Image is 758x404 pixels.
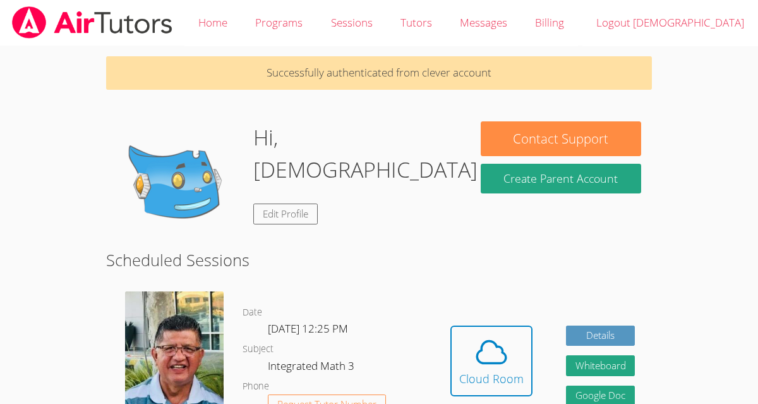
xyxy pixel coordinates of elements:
[268,321,348,336] span: [DATE] 12:25 PM
[106,248,652,272] h2: Scheduled Sessions
[253,204,318,224] a: Edit Profile
[566,355,635,376] button: Whiteboard
[106,56,652,90] p: Successfully authenticated from clever account
[566,326,635,346] a: Details
[460,15,507,30] span: Messages
[243,379,269,395] dt: Phone
[11,6,174,39] img: airtutors_banner-c4298cdbf04f3fff15de1276eac7730deb9818008684d7c2e4769d2f7ddbe033.png
[450,326,532,396] button: Cloud Room
[243,341,274,357] dt: Subject
[253,121,478,186] h1: Hi, [DEMOGRAPHIC_DATA]
[481,121,641,156] button: Contact Support
[117,121,243,248] img: default.png
[481,164,641,193] button: Create Parent Account
[459,370,524,388] div: Cloud Room
[268,357,357,379] dd: Integrated Math 3
[243,305,262,321] dt: Date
